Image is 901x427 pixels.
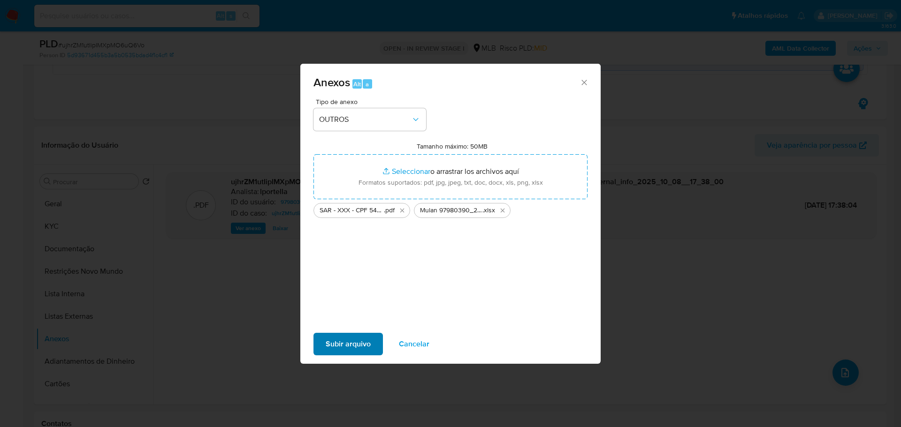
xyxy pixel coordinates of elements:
span: Anexos [313,74,350,90]
ul: Archivos seleccionados [313,199,588,218]
label: Tamanho máximo: 50MB [417,142,488,150]
button: OUTROS [313,108,426,131]
button: Cerrar [580,78,588,86]
span: a [366,80,369,89]
span: OUTROS [319,115,411,124]
span: Mulan 97980390_2025_10_08_14_42_35 [420,206,482,215]
span: Tipo de anexo [316,98,428,105]
button: Eliminar Mulan 97980390_2025_10_08_14_42_35.xlsx [497,205,508,216]
button: Subir arquivo [313,333,383,355]
span: Cancelar [399,334,429,354]
button: Cancelar [387,333,442,355]
span: .pdf [384,206,395,215]
button: Eliminar SAR - XXX - CPF 54646693968 - EMERSON ANTONIO PIAIA.pdf [397,205,408,216]
span: Alt [353,80,361,89]
span: Subir arquivo [326,334,371,354]
span: .xlsx [482,206,495,215]
span: SAR - XXX - CPF 54646693968 - [PERSON_NAME] [320,206,384,215]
